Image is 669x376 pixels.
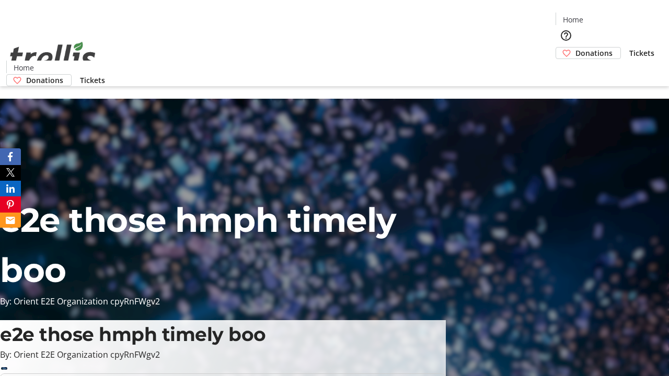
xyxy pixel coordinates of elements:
[556,59,576,80] button: Cart
[7,62,40,73] a: Home
[80,75,105,86] span: Tickets
[563,14,583,25] span: Home
[556,14,590,25] a: Home
[575,48,613,58] span: Donations
[556,47,621,59] a: Donations
[6,74,72,86] a: Donations
[14,62,34,73] span: Home
[556,25,576,46] button: Help
[6,30,99,83] img: Orient E2E Organization cpyRnFWgv2's Logo
[26,75,63,86] span: Donations
[629,48,654,58] span: Tickets
[621,48,663,58] a: Tickets
[72,75,113,86] a: Tickets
